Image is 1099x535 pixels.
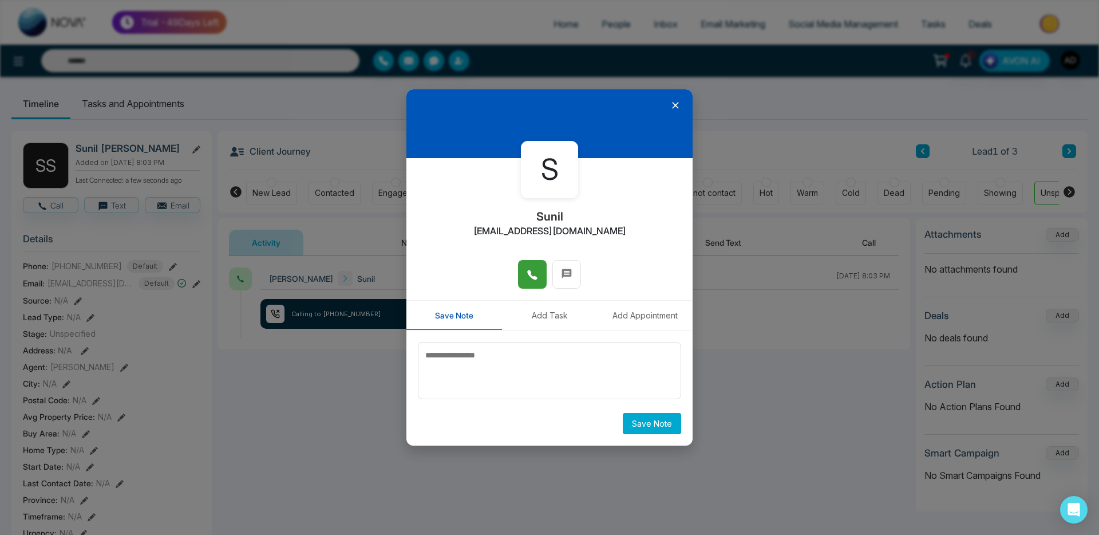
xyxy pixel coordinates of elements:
button: Save Note [406,301,502,330]
h2: [EMAIL_ADDRESS][DOMAIN_NAME] [473,226,626,237]
button: Add Task [502,301,598,330]
div: Open Intercom Messenger [1060,496,1088,524]
span: S [541,148,559,191]
button: Add Appointment [597,301,693,330]
button: Save Note [623,413,681,434]
h2: Sunil [536,210,563,223]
